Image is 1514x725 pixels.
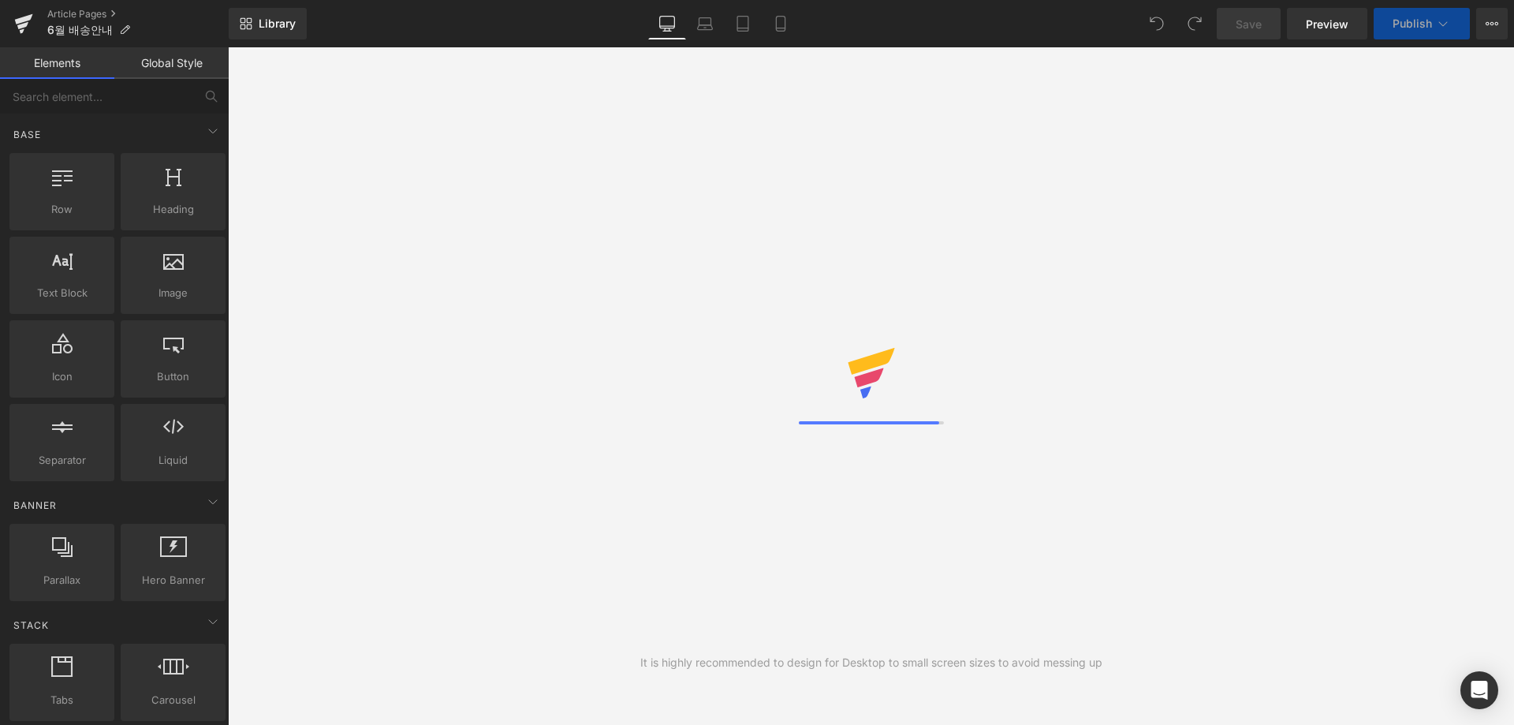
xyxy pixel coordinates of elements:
span: Liquid [125,452,221,469]
button: More [1476,8,1508,39]
a: Preview [1287,8,1367,39]
span: Save [1236,16,1262,32]
span: Icon [14,368,110,385]
span: Parallax [14,572,110,589]
span: Image [125,285,221,301]
a: New Library [229,8,307,39]
span: Library [259,17,296,31]
div: Open Intercom Messenger [1460,671,1498,709]
button: Publish [1374,8,1470,39]
span: Preview [1306,16,1348,32]
span: Tabs [14,692,110,708]
span: Banner [12,498,58,513]
button: Undo [1141,8,1173,39]
span: Publish [1393,17,1432,30]
a: Laptop [686,8,724,39]
span: Stack [12,618,50,633]
a: Mobile [762,8,800,39]
div: It is highly recommended to design for Desktop to small screen sizes to avoid messing up [640,654,1102,671]
a: Desktop [648,8,686,39]
a: Global Style [114,47,229,79]
span: Carousel [125,692,221,708]
span: Heading [125,201,221,218]
span: Button [125,368,221,385]
span: Separator [14,452,110,469]
span: Base [12,127,43,142]
button: Redo [1179,8,1210,39]
a: Article Pages [47,8,229,21]
span: Hero Banner [125,572,221,589]
a: Tablet [724,8,762,39]
span: Row [14,201,110,218]
span: 6월 배송안내 [47,24,113,36]
span: Text Block [14,285,110,301]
